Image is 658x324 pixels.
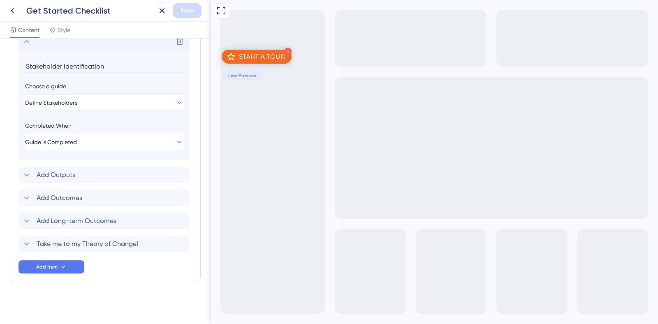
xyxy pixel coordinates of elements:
div: Get Started Checklist [26,5,151,16]
span: Live Preview [18,72,46,79]
span: Style [58,25,70,35]
div: Completed When [25,121,183,131]
span: Save [181,6,194,16]
span: Add Outputs [37,170,75,180]
button: Add Item [19,260,84,273]
span: Content [18,25,39,35]
button: Define Stakeholders [25,94,183,111]
span: Add Item [36,264,58,270]
span: Add Long-term Outcomes [37,216,116,226]
span: Define Stakeholders [25,98,77,108]
input: Header [25,60,185,73]
div: 5 [74,48,81,55]
span: Add Outcomes [37,193,82,203]
div: Open START A TOUR checklist, remaining modules: 5 [11,50,81,64]
div: Choose a guide [25,81,183,91]
span: Guide is Completed [25,137,77,147]
div: START A TOUR [28,53,74,61]
span: Take me to my Theory of Change! [37,239,138,249]
button: Guide is Completed [25,134,183,150]
button: Save [173,3,202,18]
